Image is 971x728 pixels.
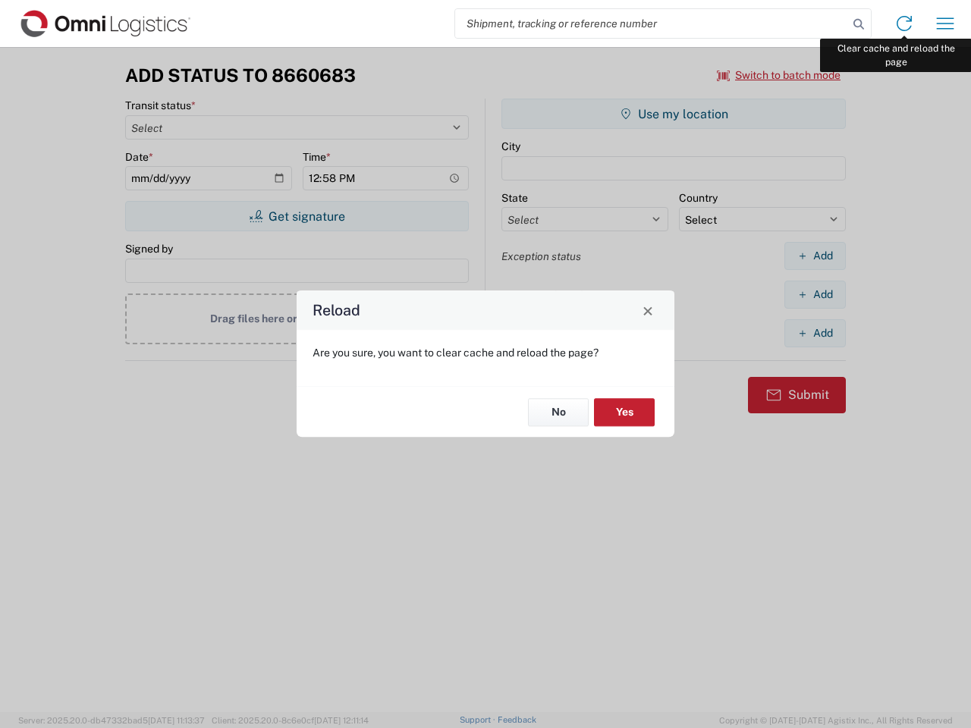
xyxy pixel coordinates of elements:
input: Shipment, tracking or reference number [455,9,848,38]
button: No [528,398,589,426]
p: Are you sure, you want to clear cache and reload the page? [313,346,658,359]
button: Yes [594,398,655,426]
button: Close [637,300,658,321]
h4: Reload [313,300,360,322]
